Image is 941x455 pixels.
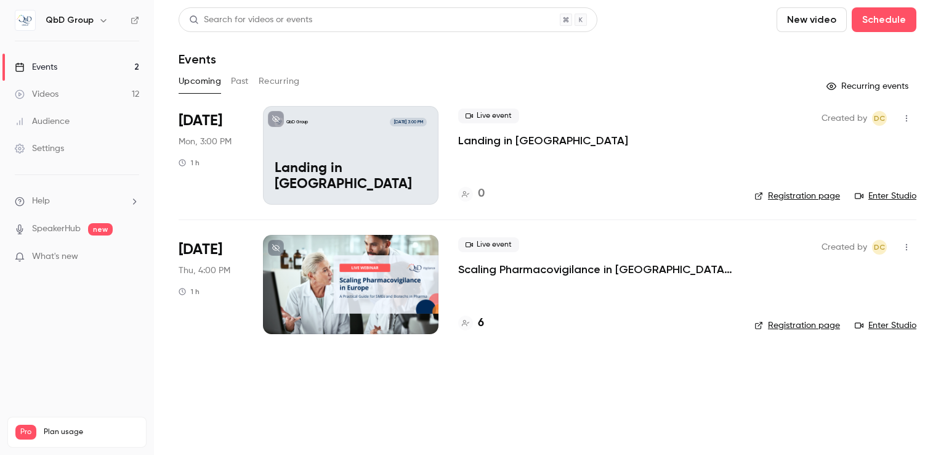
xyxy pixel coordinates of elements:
[855,319,916,332] a: Enter Studio
[458,133,628,148] a: Landing in [GEOGRAPHIC_DATA]
[458,109,519,123] span: Live event
[15,61,57,73] div: Events
[754,319,840,332] a: Registration page
[458,315,484,332] a: 6
[822,240,867,255] span: Created by
[44,427,139,437] span: Plan usage
[15,142,64,155] div: Settings
[124,252,139,263] iframe: Noticeable Trigger
[15,195,139,208] li: help-dropdown-opener
[231,72,249,91] button: Past
[88,223,113,236] span: new
[179,52,216,67] h1: Events
[15,10,35,30] img: QbD Group
[822,111,867,126] span: Created by
[874,240,885,255] span: DC
[15,115,70,128] div: Audience
[15,425,36,440] span: Pro
[872,111,887,126] span: Daniel Cubero
[179,240,222,260] span: [DATE]
[179,287,200,297] div: 1 h
[777,7,847,32] button: New video
[275,161,427,193] p: Landing in [GEOGRAPHIC_DATA]
[855,190,916,202] a: Enter Studio
[179,158,200,168] div: 1 h
[821,76,916,96] button: Recurring events
[872,240,887,255] span: Daniel Cubero
[46,14,94,27] h6: QbD Group
[874,111,885,126] span: DC
[179,235,243,334] div: Nov 13 Thu, 4:00 PM (Europe/Madrid)
[32,250,78,263] span: What's new
[852,7,916,32] button: Schedule
[32,195,50,208] span: Help
[458,186,485,202] a: 0
[478,315,484,332] h4: 6
[263,106,438,205] a: Landing in europeQbD Group[DATE] 3:00 PMLanding in [GEOGRAPHIC_DATA]
[179,136,232,148] span: Mon, 3:00 PM
[458,237,519,252] span: Live event
[754,190,840,202] a: Registration page
[286,119,308,125] p: QbD Group
[390,118,426,126] span: [DATE] 3:00 PM
[179,106,243,205] div: Oct 6 Mon, 3:00 PM (Europe/Madrid)
[189,14,312,27] div: Search for videos or events
[458,262,735,277] a: Scaling Pharmacovigilance in [GEOGRAPHIC_DATA]: A Practical Guide for Pharma SMEs and Biotechs
[179,72,221,91] button: Upcoming
[179,111,222,131] span: [DATE]
[15,88,59,100] div: Videos
[478,186,485,202] h4: 0
[179,264,230,277] span: Thu, 4:00 PM
[32,223,81,236] a: SpeakerHub
[259,72,300,91] button: Recurring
